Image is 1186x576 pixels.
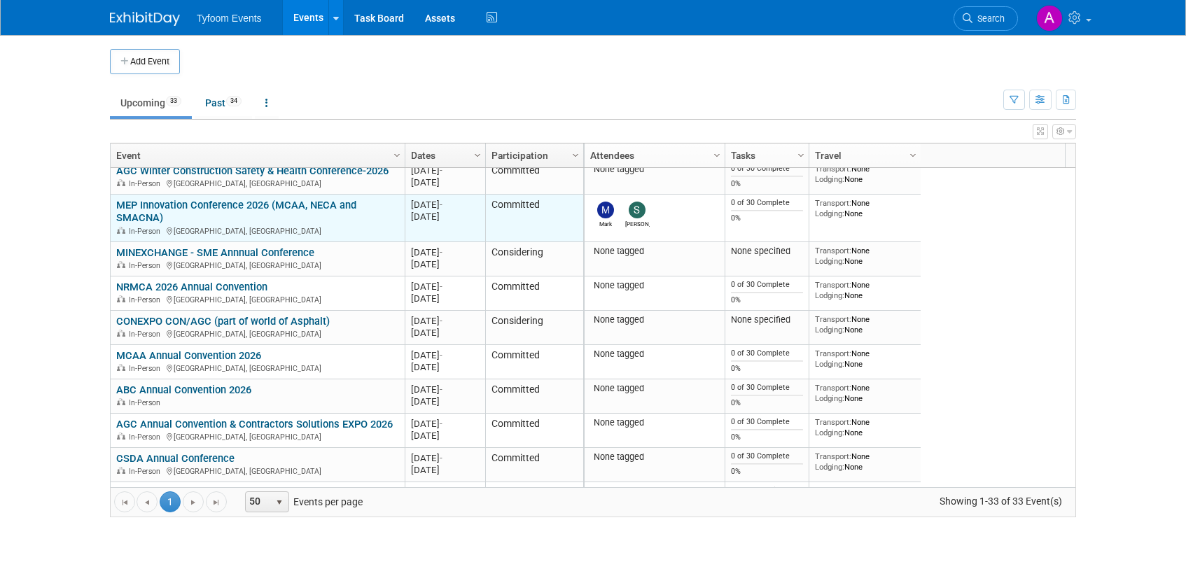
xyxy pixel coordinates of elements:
span: 34 [226,96,242,106]
div: None tagged [590,164,720,175]
td: Committed [485,276,583,311]
td: Committed [485,195,583,242]
a: Travel [815,143,912,167]
td: Considering [485,482,583,517]
a: ABC Annual Convention 2026 [116,384,251,396]
a: MINEXCHANGE - SME Annnual Conference [116,246,314,259]
div: [GEOGRAPHIC_DATA], [GEOGRAPHIC_DATA] [116,259,398,271]
div: [GEOGRAPHIC_DATA], [GEOGRAPHIC_DATA] [116,328,398,339]
span: Column Settings [907,150,919,161]
a: Column Settings [470,143,486,164]
a: AGC Winter Construction Safety & Health Conference-2026 [116,164,389,177]
div: None tagged [590,383,720,394]
div: [DATE] [411,176,479,188]
div: [DATE] [411,164,479,176]
a: CSDA Annual Conference [116,452,235,465]
img: Mark Nelson [597,202,614,218]
div: [DATE] [411,430,479,442]
div: [DATE] [411,199,479,211]
span: - [440,384,442,395]
span: Lodging: [815,209,844,218]
div: [DATE] [411,464,479,476]
span: In-Person [129,467,165,476]
span: Transport: [815,280,851,290]
span: - [440,419,442,429]
div: [GEOGRAPHIC_DATA], [GEOGRAPHIC_DATA] [116,362,398,374]
a: Column Settings [568,143,584,164]
a: Attendees [590,143,716,167]
td: Committed [485,345,583,379]
span: Transport: [815,246,851,255]
div: [DATE] [411,418,479,430]
span: In-Person [129,433,165,442]
div: None None [815,383,916,403]
span: In-Person [129,398,165,407]
div: 0% [731,213,804,223]
div: [DATE] [411,246,479,258]
span: - [440,350,442,360]
img: ExhibitDay [110,12,180,26]
div: None None [815,314,916,335]
a: AGC MO AETechCon [116,486,212,499]
div: [DATE] [411,384,479,395]
span: Lodging: [815,462,844,472]
div: 0 of 30 Complete [731,198,804,208]
button: Add Event [110,49,180,74]
div: 0% [731,179,804,189]
a: MCAA Annual Convention 2026 [116,349,261,362]
span: Transport: [815,198,851,208]
div: [DATE] [411,327,479,339]
a: Tasks [731,143,800,167]
div: 0 of 30 Complete [731,349,804,358]
div: None tagged [590,349,720,360]
div: [DATE] [411,211,479,223]
div: [GEOGRAPHIC_DATA], [GEOGRAPHIC_DATA] [116,430,398,442]
span: - [440,316,442,326]
div: [DATE] [411,486,479,498]
span: Column Settings [570,150,581,161]
img: In-Person Event [117,261,125,268]
span: Lodging: [815,359,844,369]
div: [GEOGRAPHIC_DATA], [GEOGRAPHIC_DATA] [116,177,398,189]
a: Column Settings [710,143,725,164]
div: None tagged [590,246,720,257]
a: CONEXPO CON/AGC (part of world of Asphalt) [116,315,330,328]
div: [DATE] [411,258,479,270]
div: None specified [731,314,804,325]
a: Go to the first page [114,491,135,512]
span: Transport: [815,451,851,461]
span: 1 [160,491,181,512]
span: In-Person [129,364,165,373]
a: Column Settings [906,143,921,164]
span: - [440,247,442,258]
div: None tagged [590,314,720,325]
a: Go to the next page [183,491,204,512]
div: None specified [731,246,804,257]
td: Committed [485,160,583,195]
div: 0 of 30 Complete [731,417,804,427]
span: Column Settings [391,150,403,161]
span: Lodging: [815,325,844,335]
td: Committed [485,379,583,414]
div: [DATE] [411,281,479,293]
div: [DATE] [411,395,479,407]
span: Lodging: [815,428,844,437]
td: Committed [485,448,583,482]
span: Lodging: [815,393,844,403]
div: [GEOGRAPHIC_DATA], [GEOGRAPHIC_DATA] [116,293,398,305]
div: None None [815,417,916,437]
a: Go to the last page [206,491,227,512]
img: In-Person Event [117,295,125,302]
div: None tagged [590,280,720,291]
td: Considering [485,242,583,276]
a: Go to the previous page [137,491,158,512]
span: In-Person [129,179,165,188]
span: Transport: [815,383,851,393]
span: Column Settings [795,150,807,161]
div: None None [815,246,916,266]
img: In-Person Event [117,179,125,186]
div: [DATE] [411,293,479,304]
div: None tagged [590,417,720,428]
a: NRMCA 2026 Annual Convention [116,281,267,293]
span: In-Person [129,295,165,304]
